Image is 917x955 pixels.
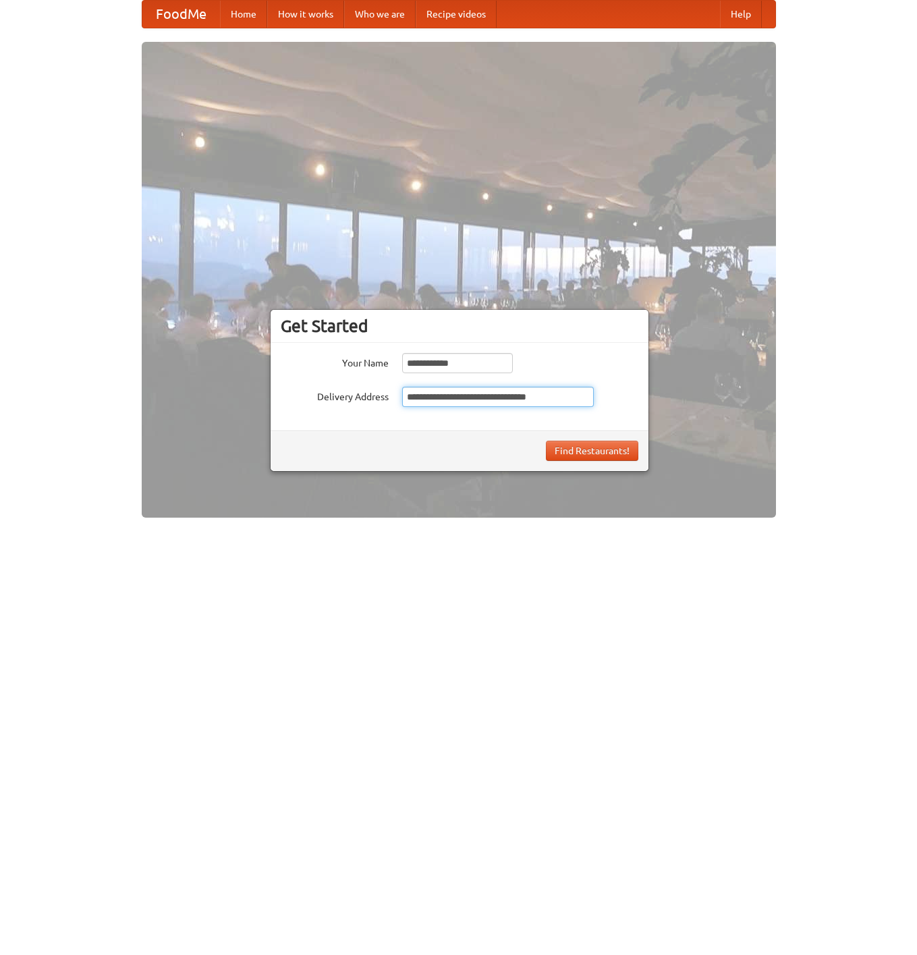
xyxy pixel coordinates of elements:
a: Recipe videos [416,1,497,28]
a: Who we are [344,1,416,28]
a: Help [720,1,762,28]
a: Home [220,1,267,28]
h3: Get Started [281,316,638,336]
label: Your Name [281,353,389,370]
label: Delivery Address [281,387,389,404]
button: Find Restaurants! [546,441,638,461]
a: FoodMe [142,1,220,28]
a: How it works [267,1,344,28]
